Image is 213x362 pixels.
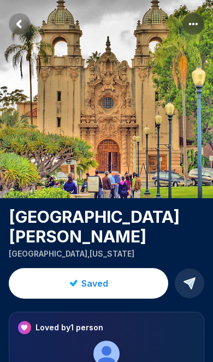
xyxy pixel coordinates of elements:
button: More options [182,13,204,35]
span: Saved [81,277,108,290]
h3: Loved by 1 person [35,322,103,333]
button: Saved [9,268,168,299]
h1: [GEOGRAPHIC_DATA][PERSON_NAME] [9,207,204,246]
p: [GEOGRAPHIC_DATA] , [US_STATE] [9,248,204,259]
button: Return to previous page [9,13,31,35]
